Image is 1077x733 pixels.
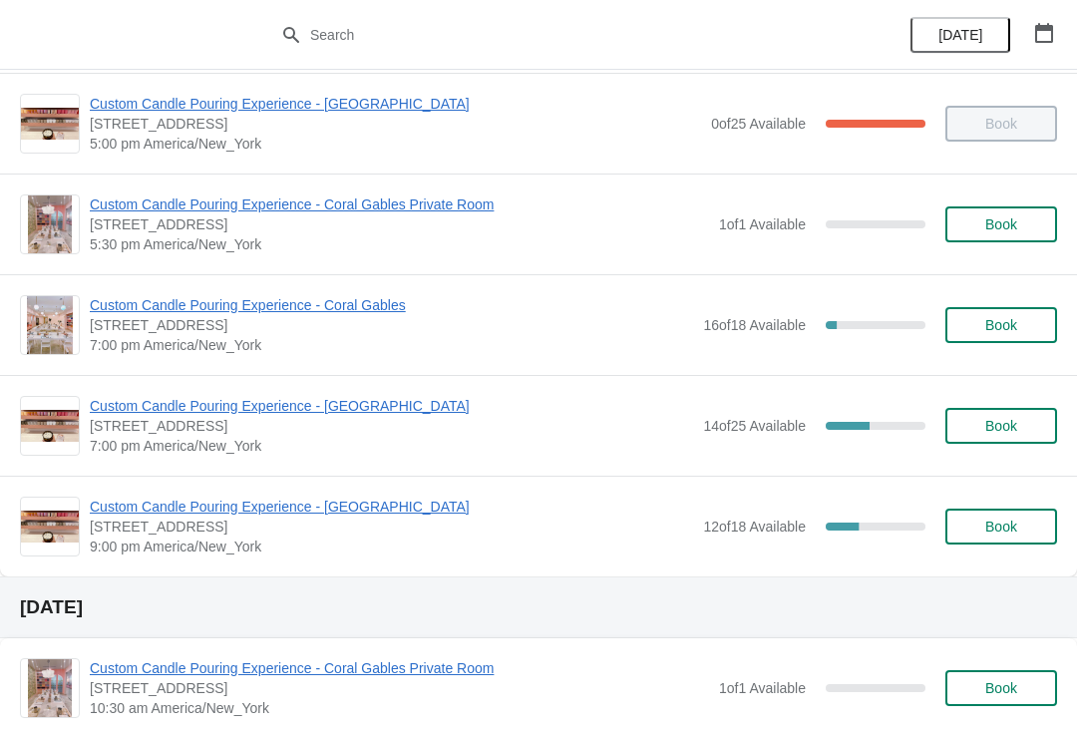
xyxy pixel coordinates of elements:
span: 7:00 pm America/New_York [90,335,693,355]
img: Custom Candle Pouring Experience - Fort Lauderdale | 914 East Las Olas Boulevard, Fort Lauderdale... [21,410,79,443]
span: 9:00 pm America/New_York [90,537,693,556]
button: Book [945,307,1057,343]
h2: [DATE] [20,597,1057,617]
button: Book [945,509,1057,545]
span: [STREET_ADDRESS] [90,315,693,335]
span: 10:30 am America/New_York [90,698,709,718]
span: 1 of 1 Available [719,216,806,232]
span: [STREET_ADDRESS] [90,114,701,134]
span: 7:00 pm America/New_York [90,436,693,456]
img: Custom Candle Pouring Experience - Coral Gables Private Room | 154 Giralda Avenue, Coral Gables, ... [28,195,72,253]
input: Search [309,17,808,53]
span: Book [985,216,1017,232]
span: [STREET_ADDRESS] [90,678,709,698]
span: 5:00 pm America/New_York [90,134,701,154]
span: [DATE] [938,27,982,43]
span: Book [985,317,1017,333]
span: Custom Candle Pouring Experience - Coral Gables Private Room [90,658,709,678]
button: Book [945,670,1057,706]
button: Book [945,206,1057,242]
img: Custom Candle Pouring Experience - Fort Lauderdale | 914 East Las Olas Boulevard, Fort Lauderdale... [21,511,79,544]
span: Custom Candle Pouring Experience - Coral Gables [90,295,693,315]
span: Custom Candle Pouring Experience - [GEOGRAPHIC_DATA] [90,94,701,114]
span: [STREET_ADDRESS] [90,416,693,436]
img: Custom Candle Pouring Experience - Fort Lauderdale | 914 East Las Olas Boulevard, Fort Lauderdale... [21,108,79,141]
button: Book [945,408,1057,444]
span: [STREET_ADDRESS] [90,517,693,537]
span: 1 of 1 Available [719,680,806,696]
span: Book [985,680,1017,696]
span: Custom Candle Pouring Experience - Coral Gables Private Room [90,194,709,214]
span: Book [985,418,1017,434]
span: Custom Candle Pouring Experience - [GEOGRAPHIC_DATA] [90,497,693,517]
span: 0 of 25 Available [711,116,806,132]
span: 14 of 25 Available [703,418,806,434]
span: 5:30 pm America/New_York [90,234,709,254]
button: [DATE] [910,17,1010,53]
span: Book [985,519,1017,535]
img: Custom Candle Pouring Experience - Coral Gables | 154 Giralda Avenue, Coral Gables, FL, USA | 7:0... [27,296,74,354]
span: 16 of 18 Available [703,317,806,333]
span: Custom Candle Pouring Experience - [GEOGRAPHIC_DATA] [90,396,693,416]
span: [STREET_ADDRESS] [90,214,709,234]
span: 12 of 18 Available [703,519,806,535]
img: Custom Candle Pouring Experience - Coral Gables Private Room | 154 Giralda Avenue, Coral Gables, ... [28,659,72,717]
